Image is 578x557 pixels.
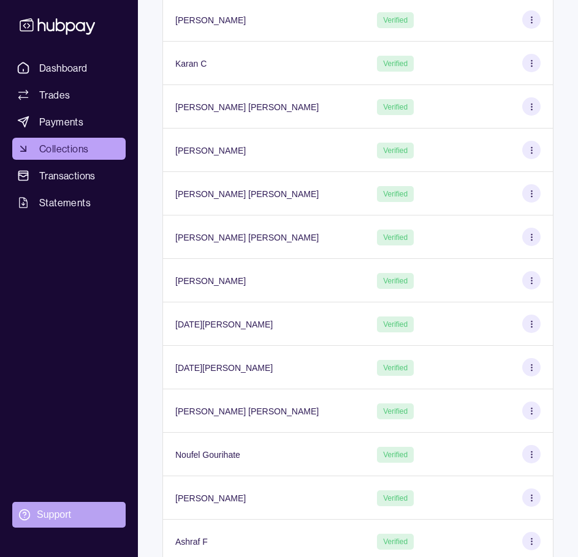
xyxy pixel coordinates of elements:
span: Verified [383,146,408,155]
p: Noufel Gourihate [175,450,240,460]
span: Verified [383,59,408,68]
a: Trades [12,84,126,106]
a: Dashboard [12,57,126,79]
p: [PERSON_NAME] [175,493,246,503]
a: Collections [12,138,126,160]
span: Verified [383,190,408,198]
p: [PERSON_NAME] [175,15,246,25]
span: Dashboard [39,61,88,75]
span: Verified [383,450,408,459]
span: Verified [383,233,408,242]
span: Payments [39,114,83,129]
p: [PERSON_NAME] [PERSON_NAME] [175,102,319,112]
p: [DATE][PERSON_NAME] [175,363,273,373]
span: Collections [39,141,88,156]
span: Verified [383,277,408,285]
span: Verified [383,103,408,111]
a: Transactions [12,165,126,187]
span: Verified [383,364,408,372]
span: Verified [383,494,408,503]
p: [PERSON_NAME] [PERSON_NAME] [175,189,319,199]
p: [PERSON_NAME] [PERSON_NAME] [175,233,319,242]
p: [DATE][PERSON_NAME] [175,320,273,329]
p: [PERSON_NAME] [PERSON_NAME] [175,406,319,416]
span: Transactions [39,168,96,183]
p: Karan C [175,59,207,69]
span: Verified [383,16,408,24]
a: Payments [12,111,126,133]
span: Trades [39,88,70,102]
span: Verified [383,537,408,546]
span: Verified [383,407,408,416]
span: Verified [383,320,408,329]
div: Support [37,508,71,521]
a: Statements [12,192,126,214]
p: [PERSON_NAME] [175,146,246,155]
a: Support [12,502,126,528]
span: Statements [39,195,91,210]
p: Ashraf F [175,537,208,547]
p: [PERSON_NAME] [175,276,246,286]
